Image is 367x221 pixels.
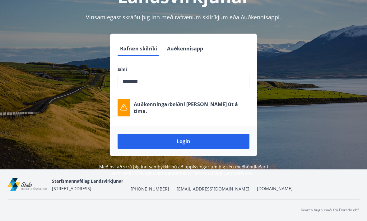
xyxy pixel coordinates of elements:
[257,186,293,192] a: [DOMAIN_NAME]
[134,101,249,115] p: Auðkenningarbeiðni [PERSON_NAME] út á tíma.
[118,134,249,149] button: Login
[118,41,160,56] button: Rafræn skilríki
[118,67,249,73] label: Sími
[165,41,206,56] button: Auðkennisapp
[131,186,169,192] span: [PHONE_NUMBER]
[301,208,360,213] p: Keyrt á hugbúnaði frá Dorado ehf.
[177,186,249,192] span: [EMAIL_ADDRESS][DOMAIN_NAME]
[138,170,185,176] a: Persónuverndarstefna
[52,186,91,192] span: [STREET_ADDRESS]
[7,178,47,192] img: mEl60ZlWq2dfEsT9wIdje1duLb4bJloCzzh6OZwP.png
[99,164,268,176] span: Með því að skrá þig inn samþykkir þú að upplýsingar um þig séu meðhöndlaðar í samræmi við Starfsm...
[52,178,123,184] span: Starfsmannafélag Landsvirkjunar
[86,14,281,21] span: Vinsamlegast skráðu þig inn með rafrænum skilríkjum eða Auðkennisappi.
